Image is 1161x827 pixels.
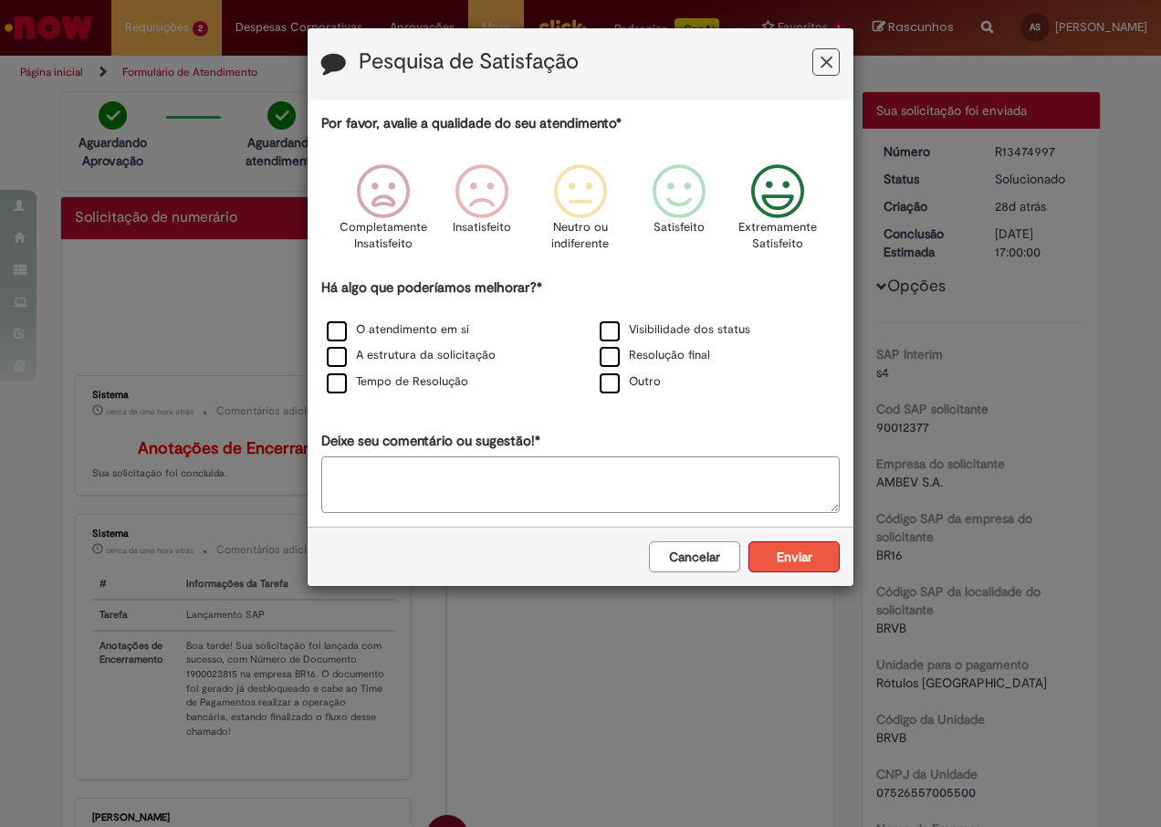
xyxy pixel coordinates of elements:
div: Há algo que poderíamos melhorar?* [321,278,840,396]
p: Completamente Insatisfeito [340,219,427,253]
div: Neutro ou indiferente [534,151,627,276]
label: Outro [600,373,661,391]
label: Resolução final [600,347,710,364]
p: Extremamente Satisfeito [738,219,817,253]
label: Visibilidade dos status [600,321,750,339]
label: Tempo de Resolução [327,373,468,391]
label: Pesquisa de Satisfação [359,50,579,74]
p: Neutro ou indiferente [548,219,613,253]
label: Por favor, avalie a qualidade do seu atendimento* [321,114,622,133]
label: A estrutura da solicitação [327,347,496,364]
button: Cancelar [649,541,740,572]
div: Satisfeito [633,151,726,276]
button: Enviar [748,541,840,572]
div: Completamente Insatisfeito [336,151,429,276]
p: Insatisfeito [453,219,511,236]
label: Deixe seu comentário ou sugestão!* [321,432,540,451]
div: Insatisfeito [435,151,528,276]
div: Extremamente Satisfeito [731,151,824,276]
label: O atendimento em si [327,321,469,339]
p: Satisfeito [654,219,705,236]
